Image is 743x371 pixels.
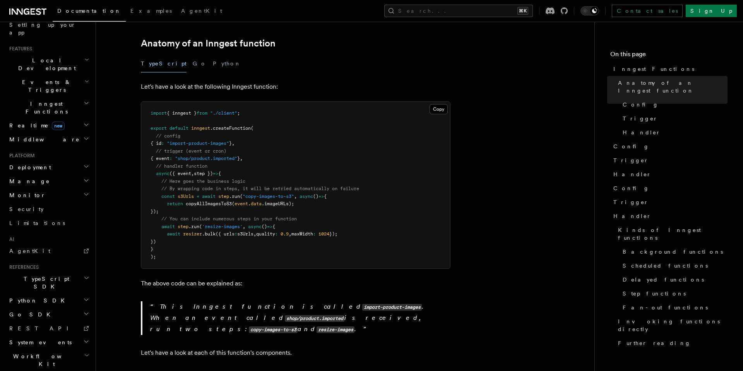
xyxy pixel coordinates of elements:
[294,194,297,199] span: ,
[620,287,728,301] a: Step functions
[237,231,253,237] span: s3Urls
[615,336,728,350] a: Further reading
[202,224,243,229] span: 'resize-images'
[251,125,253,131] span: (
[267,224,272,229] span: =>
[610,167,728,181] a: Handler
[6,46,32,52] span: Features
[169,125,188,131] span: default
[141,347,450,358] p: Let's have a look at each of this function's components.
[324,194,327,199] span: {
[176,2,227,21] a: AgentKit
[615,223,728,245] a: Kinds of Inngest functions
[6,272,91,294] button: TypeScript SDK
[199,224,202,229] span: (
[53,2,126,22] a: Documentation
[262,224,267,229] span: ()
[141,81,450,92] p: Let's have a look at the following Inngest function:
[430,104,448,114] button: Copy
[618,226,728,242] span: Kinds of Inngest functions
[6,100,84,115] span: Inngest Functions
[191,171,194,176] span: ,
[623,262,708,270] span: Scheduled functions
[6,163,51,171] span: Deployment
[313,194,318,199] span: ()
[9,325,75,331] span: REST API
[281,231,289,237] span: 0.9
[183,231,202,237] span: resizer
[615,314,728,336] a: Invoking functions directly
[151,246,153,252] span: }
[610,62,728,76] a: Inngest Functions
[623,276,704,283] span: Delayed functions
[210,125,251,131] span: .createFunction
[237,110,240,116] span: ;
[167,201,183,206] span: return
[161,186,359,191] span: // By wrapping code in steps, it will be retried automatically on failure
[6,264,39,270] span: References
[517,7,528,15] kbd: ⌘K
[618,318,728,333] span: Invoking functions directly
[6,97,91,119] button: Inngest Functions
[620,259,728,273] a: Scheduled functions
[161,179,245,184] span: // Here goes the business logic
[235,201,248,206] span: event
[9,248,50,254] span: AgentKit
[232,141,235,146] span: ,
[6,160,91,174] button: Deployment
[620,301,728,314] a: Fan-out functions
[612,5,683,17] a: Contact sales
[240,194,243,199] span: (
[216,231,235,237] span: ({ urls
[161,194,175,199] span: const
[686,5,737,17] a: Sign Up
[178,194,194,199] span: s3Urls
[6,307,91,321] button: Go SDK
[229,194,240,199] span: .run
[188,224,199,229] span: .run
[194,171,213,176] span: step })
[618,79,728,94] span: Anatomy of an Inngest function
[169,156,172,161] span: :
[151,209,159,214] span: });
[141,55,187,72] button: TypeScript
[318,231,329,237] span: 1024
[141,278,450,289] p: The above code can be explained as:
[623,115,658,122] span: Trigger
[6,177,50,185] span: Manage
[197,110,207,116] span: from
[300,194,313,199] span: async
[6,311,55,318] span: Go SDK
[6,297,69,304] span: Python SDK
[610,153,728,167] a: Trigger
[6,216,91,230] a: Limitations
[210,110,237,116] span: "./client"
[618,339,691,347] span: Further reading
[6,75,91,97] button: Events & Triggers
[610,181,728,195] a: Config
[623,290,686,297] span: Step functions
[613,184,649,192] span: Config
[9,220,65,226] span: Limitations
[52,122,65,130] span: new
[317,326,354,333] code: resize-images
[6,174,91,188] button: Manage
[167,110,197,116] span: { inngest }
[202,231,216,237] span: .bulk
[623,101,659,108] span: Config
[253,231,256,237] span: ,
[229,141,232,146] span: }
[237,156,240,161] span: }
[6,338,72,346] span: System events
[175,156,237,161] span: "shop/product.imported"
[193,55,207,72] button: Go
[6,191,46,199] span: Monitor
[613,170,651,178] span: Handler
[6,275,84,290] span: TypeScript SDK
[213,55,241,72] button: Python
[262,201,294,206] span: .imageURLs);
[6,202,91,216] a: Security
[613,65,694,73] span: Inngest Functions
[202,194,216,199] span: await
[623,248,723,256] span: Background functions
